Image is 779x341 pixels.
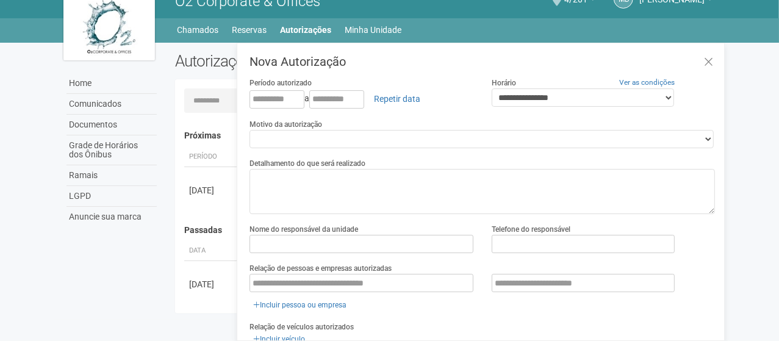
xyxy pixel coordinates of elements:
a: Anuncie sua marca [66,207,157,227]
label: Nome do responsável da unidade [249,224,358,235]
a: Documentos [66,115,157,135]
a: Ver as condições [619,78,675,87]
div: [DATE] [189,278,234,290]
a: Comunicados [66,94,157,115]
a: Ramais [66,165,157,186]
label: Período autorizado [249,77,312,88]
th: Data [184,241,239,261]
label: Detalhamento do que será realizado [249,158,365,169]
div: [DATE] [189,184,234,196]
label: Relação de pessoas e empresas autorizadas [249,263,392,274]
a: Autorizações [281,21,332,38]
a: Home [66,73,157,94]
div: a [249,88,473,109]
a: LGPD [66,186,157,207]
a: Minha Unidade [345,21,402,38]
label: Motivo da autorização [249,119,322,130]
label: Relação de veículos autorizados [249,321,354,332]
a: Reservas [232,21,267,38]
a: Grade de Horários dos Ônibus [66,135,157,165]
a: Repetir data [366,88,428,109]
th: Período [184,147,239,167]
label: Telefone do responsável [492,224,570,235]
h2: Autorizações [175,52,436,70]
label: Horário [492,77,516,88]
h3: Nova Autorização [249,56,715,68]
a: Incluir pessoa ou empresa [249,298,350,312]
a: Chamados [178,21,219,38]
h4: Próximas [184,131,707,140]
h4: Passadas [184,226,707,235]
